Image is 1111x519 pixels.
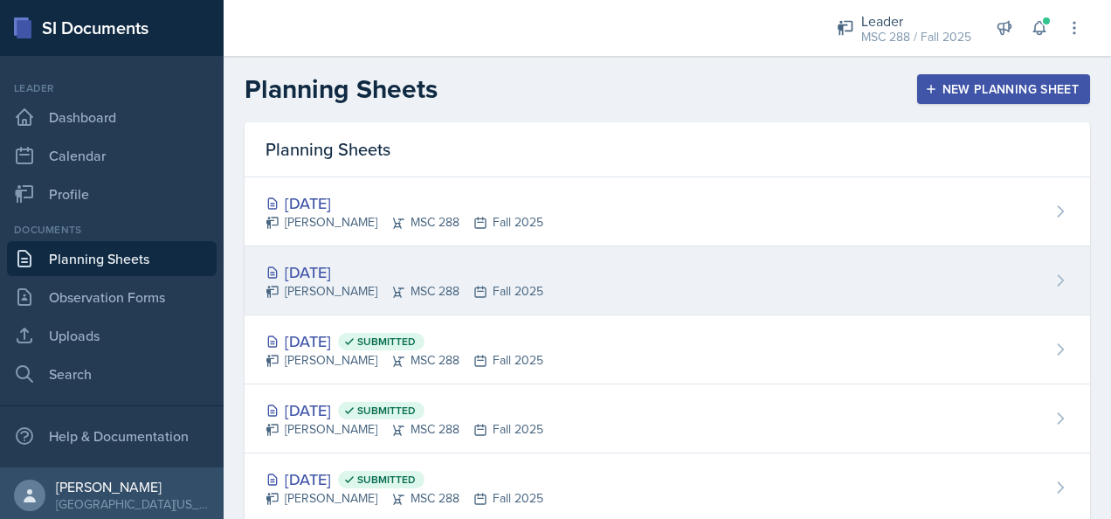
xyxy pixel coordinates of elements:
div: Documents [7,222,217,238]
div: Help & Documentation [7,419,217,453]
a: Planning Sheets [7,241,217,276]
div: Leader [7,80,217,96]
div: New Planning Sheet [928,82,1079,96]
div: MSC 288 / Fall 2025 [861,28,971,46]
div: [PERSON_NAME] MSC 288 Fall 2025 [266,282,543,301]
div: [PERSON_NAME] MSC 288 Fall 2025 [266,213,543,232]
div: [DATE] [266,398,543,422]
a: Dashboard [7,100,217,135]
span: Submitted [357,335,416,349]
div: [PERSON_NAME] MSC 288 Fall 2025 [266,489,543,508]
div: [DATE] [266,467,543,491]
a: Calendar [7,138,217,173]
div: [GEOGRAPHIC_DATA][US_STATE] in [GEOGRAPHIC_DATA] [56,495,210,513]
a: [DATE] Submitted [PERSON_NAME]MSC 288Fall 2025 [245,315,1090,384]
a: Observation Forms [7,280,217,315]
span: Submitted [357,473,416,487]
div: [DATE] [266,260,543,284]
div: [PERSON_NAME] [56,478,210,495]
div: [DATE] [266,191,543,215]
a: [DATE] [PERSON_NAME]MSC 288Fall 2025 [245,246,1090,315]
a: Search [7,356,217,391]
div: Leader [861,10,971,31]
div: [PERSON_NAME] MSC 288 Fall 2025 [266,420,543,439]
button: New Planning Sheet [917,74,1090,104]
div: Planning Sheets [245,122,1090,177]
div: [PERSON_NAME] MSC 288 Fall 2025 [266,351,543,370]
h2: Planning Sheets [245,73,438,105]
a: Uploads [7,318,217,353]
span: Submitted [357,404,416,418]
a: Profile [7,176,217,211]
a: [DATE] [PERSON_NAME]MSC 288Fall 2025 [245,177,1090,246]
div: [DATE] [266,329,543,353]
a: [DATE] Submitted [PERSON_NAME]MSC 288Fall 2025 [245,384,1090,453]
